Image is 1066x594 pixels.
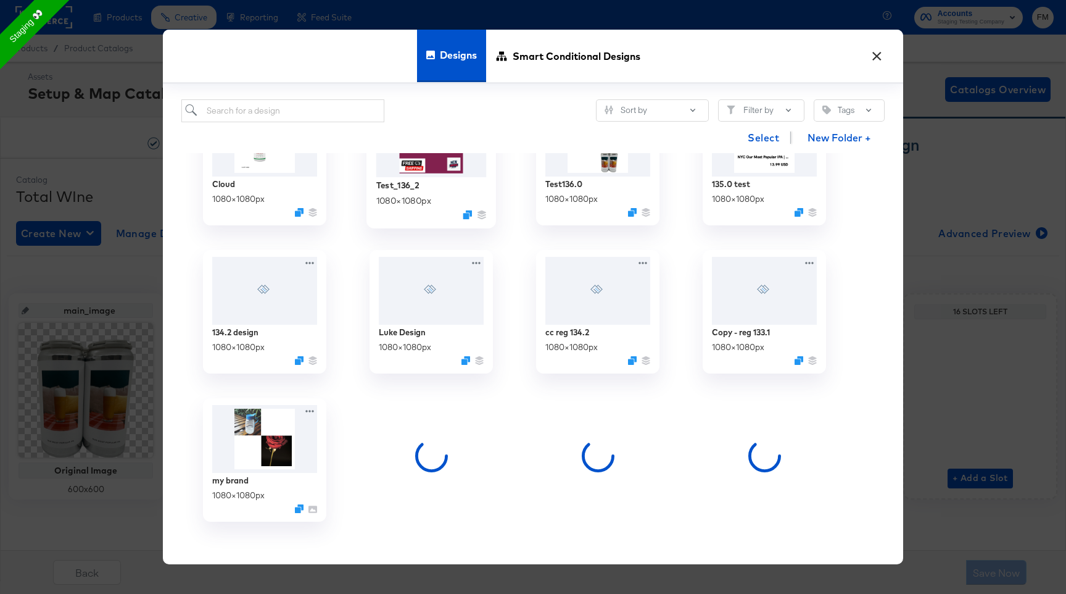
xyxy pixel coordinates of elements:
svg: Duplicate [795,357,803,366]
div: 134.2 design1080×1080pxDuplicate [203,250,326,374]
svg: Tag [822,106,831,114]
div: 1080 × 1080 px [212,193,265,205]
div: 135.0 test1080×1080pxDuplicate [703,102,826,225]
span: Select [748,129,779,146]
div: 1080 × 1080 px [212,490,265,501]
div: 1080 × 1080 px [212,341,265,353]
div: my brand [212,475,249,487]
input: Search for a design [181,99,384,122]
svg: Duplicate [628,357,637,366]
div: Test136.01080×1080pxDuplicate [536,102,659,225]
div: Copy - reg 133.1 [712,327,770,338]
svg: Duplicate [295,209,304,217]
div: 1080 × 1080 px [545,341,598,353]
svg: Duplicate [463,211,472,220]
div: Test_136_21080×1080pxDuplicate [366,99,496,228]
div: Luke Design [379,327,426,338]
div: 1080 × 1080 px [712,193,764,205]
svg: Duplicate [795,209,803,217]
div: my brand1080×1080pxDuplicate [203,398,326,522]
div: cc reg 134.2 [545,327,589,338]
svg: Filter [727,106,735,114]
button: Select [743,125,784,150]
img: 7Y_hby81pK-6i_sjuWIn1w.jpg [212,405,317,473]
span: Smart Conditional Designs [513,29,640,83]
div: 1080 × 1080 px [545,193,598,205]
div: Test136.0 [545,178,582,190]
div: Test_136_2 [376,179,419,191]
svg: Duplicate [628,209,637,217]
span: Designs [440,28,477,82]
div: Copy - reg 133.11080×1080pxDuplicate [703,250,826,374]
svg: Duplicate [461,357,470,366]
div: Luke Design1080×1080pxDuplicate [370,250,493,374]
div: 1080 × 1080 px [379,341,431,353]
button: New Folder + [797,127,882,151]
button: SlidersSort by [596,99,709,122]
div: 134.2 design [212,327,258,338]
svg: Duplicate [295,357,304,366]
div: Cloud1080×1080pxDuplicate [203,102,326,225]
div: cc reg 134.21080×1080pxDuplicate [536,250,659,374]
svg: Sliders [605,106,613,114]
div: Cloud [212,178,235,190]
div: 1080 × 1080 px [376,195,431,207]
button: FilterFilter by [718,99,804,122]
svg: Duplicate [295,505,304,514]
div: 1080 × 1080 px [712,341,764,353]
div: 135.0 test [712,178,750,190]
button: × [866,42,888,64]
button: TagTags [814,99,885,122]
